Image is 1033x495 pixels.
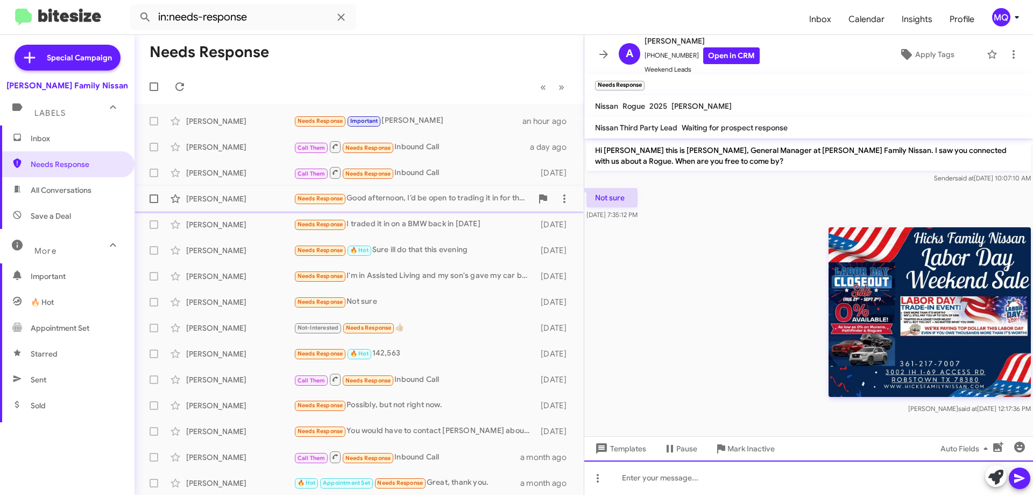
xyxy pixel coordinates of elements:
[345,144,391,151] span: Needs Response
[955,174,974,182] span: said at
[294,140,530,154] div: Inbound Call
[626,45,633,62] span: A
[186,400,294,411] div: [PERSON_NAME]
[645,64,760,75] span: Weekend Leads
[622,101,645,111] span: Rogue
[584,439,655,458] button: Templates
[908,405,1031,413] span: [PERSON_NAME] [DATE] 12:17:36 PM
[871,45,981,64] button: Apply Tags
[535,245,575,256] div: [DATE]
[586,211,638,219] span: [DATE] 7:35:12 PM
[703,47,760,64] a: Open in CRM
[294,477,520,489] div: Great, thank you.
[706,439,783,458] button: Mark Inactive
[595,123,677,133] span: Nissan Third Party Lead
[829,227,1031,397] img: 2Q==
[655,439,706,458] button: Pause
[298,247,343,254] span: Needs Response
[983,8,1021,26] button: MQ
[294,115,522,127] div: [PERSON_NAME]
[294,244,535,256] div: Sure ill do that this evening
[350,350,369,357] span: 🔥 Hot
[186,374,294,385] div: [PERSON_NAME]
[31,185,91,196] span: All Conversations
[186,168,294,178] div: [PERSON_NAME]
[535,426,575,437] div: [DATE]
[645,34,760,47] span: [PERSON_NAME]
[298,479,316,486] span: 🔥 Hot
[534,76,571,98] nav: Page navigation example
[298,350,343,357] span: Needs Response
[15,45,121,71] a: Special Campaign
[530,142,575,152] div: a day ago
[535,168,575,178] div: [DATE]
[31,297,54,308] span: 🔥 Hot
[552,76,571,98] button: Next
[535,271,575,282] div: [DATE]
[350,247,369,254] span: 🔥 Hot
[535,323,575,333] div: [DATE]
[186,452,294,463] div: [PERSON_NAME]
[915,45,954,64] span: Apply Tags
[298,455,326,462] span: Call Them
[992,8,1010,26] div: MQ
[345,377,391,384] span: Needs Response
[522,116,575,127] div: an hour ago
[294,270,535,282] div: I'm in Assisted Living and my son's gave my car back to bank Thank you anyway
[535,297,575,308] div: [DATE]
[535,400,575,411] div: [DATE]
[34,108,66,118] span: Labels
[801,4,840,35] a: Inbox
[840,4,893,35] a: Calendar
[941,4,983,35] a: Profile
[676,439,697,458] span: Pause
[345,170,391,177] span: Needs Response
[671,101,732,111] span: [PERSON_NAME]
[893,4,941,35] a: Insights
[298,402,343,409] span: Needs Response
[298,221,343,228] span: Needs Response
[298,195,343,202] span: Needs Response
[298,117,343,124] span: Needs Response
[586,141,1031,171] p: Hi [PERSON_NAME] this is [PERSON_NAME], General Manager at [PERSON_NAME] Family Nissan. I saw you...
[31,348,58,359] span: Starred
[298,324,339,331] span: Not-Interested
[535,219,575,230] div: [DATE]
[346,324,392,331] span: Needs Response
[31,159,122,170] span: Needs Response
[298,273,343,280] span: Needs Response
[186,271,294,282] div: [PERSON_NAME]
[940,439,992,458] span: Auto Fields
[932,439,1001,458] button: Auto Fields
[535,374,575,385] div: [DATE]
[6,80,128,91] div: [PERSON_NAME] Family Nissan
[186,478,294,489] div: [PERSON_NAME]
[186,193,294,204] div: [PERSON_NAME]
[47,52,112,63] span: Special Campaign
[350,117,378,124] span: Important
[649,101,667,111] span: 2025
[294,425,535,437] div: You would have to contact [PERSON_NAME] about the maxima
[294,347,535,360] div: 142,563
[520,478,575,489] div: a month ago
[298,428,343,435] span: Needs Response
[31,374,46,385] span: Sent
[586,188,638,207] p: Not sure
[31,323,89,333] span: Appointment Set
[294,450,520,464] div: Inbound Call
[593,439,646,458] span: Templates
[31,271,122,282] span: Important
[645,47,760,64] span: [PHONE_NUMBER]
[682,123,788,133] span: Waiting for prospect response
[186,297,294,308] div: [PERSON_NAME]
[186,245,294,256] div: [PERSON_NAME]
[294,322,535,334] div: 👍🏼
[535,348,575,359] div: [DATE]
[298,144,326,151] span: Call Them
[186,116,294,127] div: [PERSON_NAME]
[595,81,645,90] small: Needs Response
